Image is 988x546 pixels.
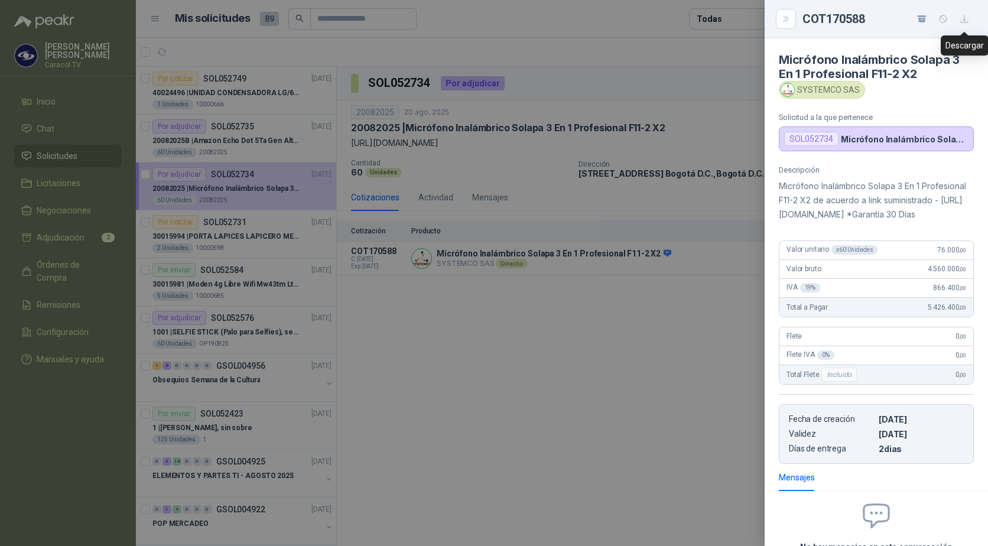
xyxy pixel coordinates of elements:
[779,113,974,122] p: Solicitud a la que pertenece
[779,165,974,174] p: Descripción
[789,444,874,454] p: Días de entrega
[779,179,974,222] p: Micrófono Inalámbrico Solapa 3 En 1 Profesional F11-2 X2 de acuerdo a link suministrado - [URL][D...
[955,370,966,379] span: 0
[959,372,966,378] span: ,00
[937,246,966,254] span: 76.000
[786,350,834,360] span: Flete IVA
[821,368,857,382] div: Incluido
[786,283,820,292] span: IVA
[786,368,859,382] span: Total Flete
[959,247,966,253] span: ,00
[802,9,974,28] div: COT170588
[784,132,838,146] div: SOL052734
[789,429,874,439] p: Validez
[831,245,877,255] div: x 60 Unidades
[789,414,874,424] p: Fecha de creación
[955,332,966,340] span: 0
[786,303,828,311] span: Total a Pagar
[786,245,877,255] span: Valor unitario
[959,333,966,340] span: ,00
[959,352,966,359] span: ,00
[800,283,821,292] div: 19 %
[959,285,966,291] span: ,00
[786,265,821,273] span: Valor bruto
[781,83,794,96] img: Company Logo
[928,265,966,273] span: 4.560.000
[841,134,968,144] p: Micrófono Inalámbrico Solapa 3 En 1 Profesional F11-2 X2
[779,471,815,484] div: Mensajes
[879,444,964,454] p: 2 dias
[786,332,802,340] span: Flete
[928,303,966,311] span: 5.426.400
[779,53,974,81] h4: Micrófono Inalámbrico Solapa 3 En 1 Profesional F11-2 X2
[879,429,964,439] p: [DATE]
[959,304,966,311] span: ,00
[817,350,834,360] div: 0 %
[779,12,793,26] button: Close
[955,351,966,359] span: 0
[933,284,966,292] span: 866.400
[779,81,865,99] div: SYSTEMCO SAS
[959,266,966,272] span: ,00
[879,414,964,424] p: [DATE]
